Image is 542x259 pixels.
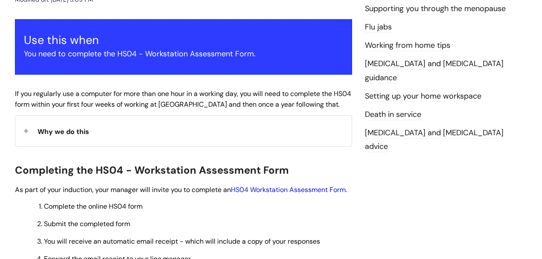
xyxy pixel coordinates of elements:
[365,109,421,120] a: Death in service
[15,185,347,194] span: As part of your induction, your manager will invite you to complete an .
[365,3,506,15] a: Supporting you through the menopause
[365,128,504,152] a: [MEDICAL_DATA] and [MEDICAL_DATA] advice
[44,202,143,211] span: Complete the online HS04 form
[15,89,351,109] span: If you regularly use a computer for more than one hour in a working day, you will need to complet...
[38,127,89,136] span: Why we do this
[365,40,450,51] a: Working from home tips
[365,91,481,102] a: Setting up your home workspace
[44,237,320,246] span: You will receive an automatic email receipt - which will include a copy of your responses
[24,47,343,61] p: You need to complete the HS04 - Workstation Assessment Form.
[24,33,343,47] h3: Use this when
[365,58,504,83] a: [MEDICAL_DATA] and [MEDICAL_DATA] guidance
[231,185,346,194] a: HS04 Workstation Assessment Form
[44,219,130,228] span: Submit the completed form
[365,22,392,33] a: Flu jabs
[15,163,289,177] span: Completing the HS04 - Workstation Assessment Form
